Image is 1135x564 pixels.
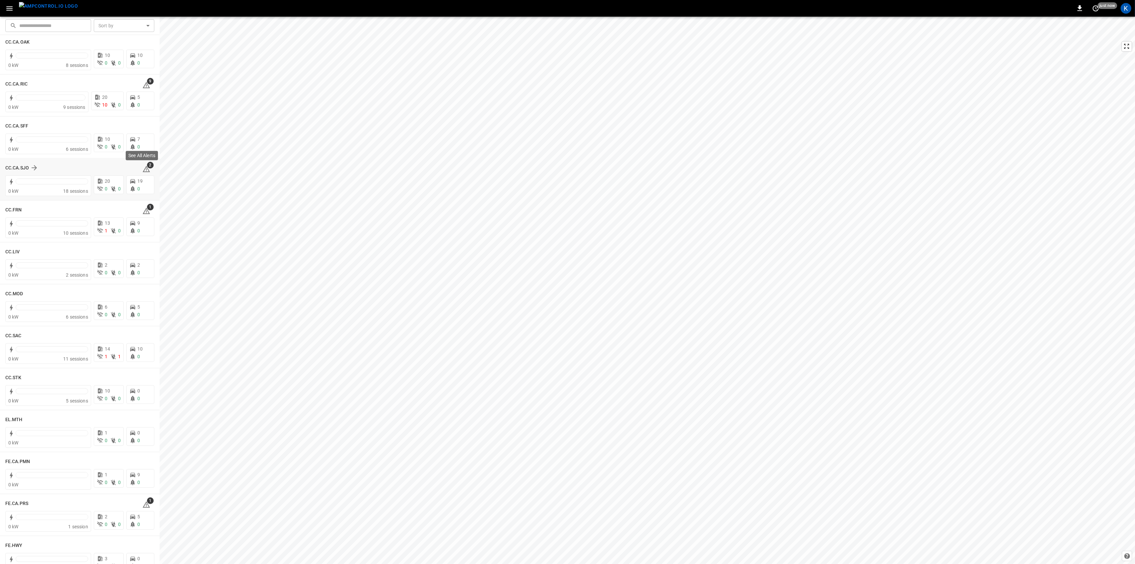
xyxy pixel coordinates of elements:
[105,304,107,310] span: 6
[137,522,140,527] span: 0
[137,304,140,310] span: 5
[5,81,28,88] h6: CC.CA.RIC
[5,164,29,172] h6: CC.CA.SJO
[5,458,30,465] h6: FE.CA.PMN
[137,220,140,226] span: 9
[118,312,121,317] span: 0
[118,228,121,233] span: 0
[8,440,19,445] span: 0 kW
[8,230,19,236] span: 0 kW
[137,102,140,108] span: 0
[8,272,19,278] span: 0 kW
[8,105,19,110] span: 0 kW
[137,556,140,561] span: 0
[105,262,107,268] span: 2
[105,514,107,519] span: 2
[105,144,107,149] span: 0
[118,438,121,443] span: 0
[137,480,140,485] span: 0
[5,206,22,214] h6: CC.FRN
[5,500,28,507] h6: FE.CA.PRS
[137,95,140,100] span: 5
[105,438,107,443] span: 0
[137,144,140,149] span: 0
[137,53,143,58] span: 10
[137,137,140,142] span: 7
[63,188,88,194] span: 18 sessions
[63,356,88,362] span: 11 sessions
[105,396,107,401] span: 0
[105,270,107,275] span: 0
[147,204,154,210] span: 1
[105,60,107,66] span: 0
[137,186,140,191] span: 0
[66,314,88,320] span: 6 sessions
[105,186,107,191] span: 0
[66,146,88,152] span: 6 sessions
[137,262,140,268] span: 2
[1121,3,1131,14] div: profile-icon
[66,63,88,68] span: 8 sessions
[5,374,22,382] h6: CC.STK
[5,290,23,298] h6: CC.MOD
[105,346,110,352] span: 14
[137,312,140,317] span: 0
[137,430,140,435] span: 0
[137,514,140,519] span: 5
[137,60,140,66] span: 0
[118,354,121,359] span: 1
[105,137,110,142] span: 10
[5,416,23,423] h6: EL.MTH
[105,522,107,527] span: 0
[147,78,154,85] span: 9
[63,230,88,236] span: 10 sessions
[105,556,107,561] span: 3
[118,480,121,485] span: 0
[8,482,19,487] span: 0 kW
[105,480,107,485] span: 0
[66,398,88,404] span: 5 sessions
[8,188,19,194] span: 0 kW
[118,186,121,191] span: 0
[105,228,107,233] span: 1
[1098,2,1117,9] span: just now
[19,2,78,10] img: ampcontrol.io logo
[147,497,154,504] span: 1
[118,144,121,149] span: 0
[118,396,121,401] span: 0
[8,146,19,152] span: 0 kW
[8,63,19,68] span: 0 kW
[105,220,110,226] span: 13
[137,438,140,443] span: 0
[137,396,140,401] span: 0
[147,162,154,168] span: 2
[5,542,23,549] h6: FE.HWY
[105,354,107,359] span: 1
[105,472,107,477] span: 1
[66,272,88,278] span: 2 sessions
[105,312,107,317] span: 0
[137,354,140,359] span: 0
[63,105,85,110] span: 9 sessions
[8,398,19,404] span: 0 kW
[137,388,140,394] span: 0
[118,60,121,66] span: 0
[105,388,110,394] span: 10
[137,346,143,352] span: 10
[118,270,121,275] span: 0
[137,472,140,477] span: 9
[137,178,143,184] span: 19
[5,39,30,46] h6: CC.CA.OAK
[8,524,19,529] span: 0 kW
[8,314,19,320] span: 0 kW
[118,522,121,527] span: 0
[102,95,107,100] span: 20
[137,270,140,275] span: 0
[105,178,110,184] span: 20
[5,248,20,256] h6: CC.LIV
[105,430,107,435] span: 1
[8,356,19,362] span: 0 kW
[5,332,22,340] h6: CC.SAC
[5,123,28,130] h6: CC.CA.SFF
[102,102,107,108] span: 10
